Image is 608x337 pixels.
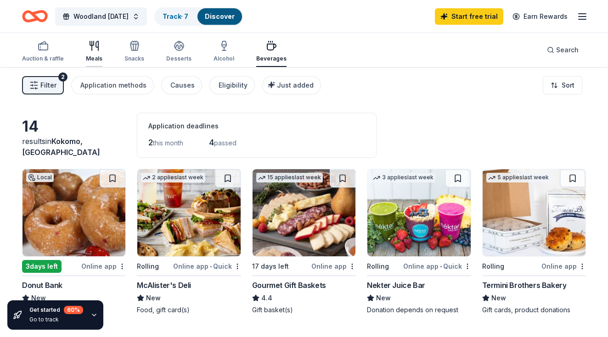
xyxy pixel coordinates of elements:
[173,260,241,272] div: Online app Quick
[486,173,551,182] div: 5 applies last week
[146,293,161,304] span: New
[22,6,48,27] a: Home
[367,261,389,272] div: Rolling
[154,7,243,26] button: Track· 7Discover
[507,8,573,25] a: Earn Rewards
[141,173,205,182] div: 2 applies last week
[31,293,46,304] span: New
[562,80,574,91] span: Sort
[435,8,503,25] a: Start free trial
[403,260,471,272] div: Online app Quick
[22,137,100,157] span: Kokomo, [GEOGRAPHIC_DATA]
[252,305,356,315] div: Gift basket(s)
[214,55,234,62] div: Alcohol
[64,306,83,314] div: 60 %
[376,293,391,304] span: New
[256,55,287,62] div: Beverages
[440,263,442,270] span: •
[71,76,154,94] button: Application methods
[86,37,102,67] button: Meals
[367,169,470,256] img: Image for Nekter Juice Bar
[205,12,235,20] a: Discover
[214,139,236,147] span: passed
[22,137,100,157] span: in
[22,260,62,273] div: 3 days left
[86,55,102,62] div: Meals
[209,76,255,94] button: Eligibility
[124,55,144,62] div: Snacks
[491,293,506,304] span: New
[311,260,356,272] div: Online app
[55,7,147,26] button: Woodland [DATE]
[209,138,214,147] span: 4
[22,37,64,67] button: Auction & raffle
[40,80,56,91] span: Filter
[219,80,248,91] div: Eligibility
[166,55,191,62] div: Desserts
[137,169,241,315] a: Image for McAlister's Deli2 applieslast weekRollingOnline app•QuickMcAlister's DeliNewFood, gift ...
[23,169,125,256] img: Image for Donut Bank
[277,81,314,89] span: Just added
[29,306,83,314] div: Get started
[214,37,234,67] button: Alcohol
[137,280,191,291] div: McAlister's Deli
[22,117,126,136] div: 14
[137,305,241,315] div: Food, gift card(s)
[252,280,326,291] div: Gourmet Gift Baskets
[124,37,144,67] button: Snacks
[22,76,64,94] button: Filter2
[482,261,504,272] div: Rolling
[22,280,62,291] div: Donut Bank
[252,169,356,315] a: Image for Gourmet Gift Baskets15 applieslast week17 days leftOnline appGourmet Gift Baskets4.4Gif...
[367,280,425,291] div: Nekter Juice Bar
[252,261,289,272] div: 17 days left
[161,76,202,94] button: Causes
[556,44,579,55] span: Search
[210,263,212,270] span: •
[482,169,586,315] a: Image for Termini Brothers Bakery5 applieslast weekRollingOnline appTermini Brothers BakeryNewGif...
[22,169,126,324] a: Image for Donut BankLocal3days leftOnline appDonut BankNewBaked goods, gift card(s), merchandise
[540,41,586,59] button: Search
[80,80,146,91] div: Application methods
[22,136,126,158] div: results
[29,316,83,323] div: Go to track
[22,55,64,62] div: Auction & raffle
[256,173,323,182] div: 15 applies last week
[253,169,355,256] img: Image for Gourmet Gift Baskets
[371,173,435,182] div: 3 applies last week
[367,169,471,315] a: Image for Nekter Juice Bar3 applieslast weekRollingOnline app•QuickNekter Juice BarNewDonation de...
[262,76,321,94] button: Just added
[170,80,195,91] div: Causes
[81,260,126,272] div: Online app
[256,37,287,67] button: Beverages
[483,169,585,256] img: Image for Termini Brothers Bakery
[367,305,471,315] div: Donation depends on request
[73,11,129,22] span: Woodland [DATE]
[541,260,586,272] div: Online app
[543,76,582,94] button: Sort
[163,12,188,20] a: Track· 7
[148,138,153,147] span: 2
[148,121,365,132] div: Application deadlines
[26,173,54,182] div: Local
[153,139,183,147] span: this month
[137,169,240,256] img: Image for McAlister's Deli
[261,293,272,304] span: 4.4
[58,72,68,82] div: 2
[137,261,159,272] div: Rolling
[482,305,586,315] div: Gift cards, product donations
[166,37,191,67] button: Desserts
[482,280,567,291] div: Termini Brothers Bakery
